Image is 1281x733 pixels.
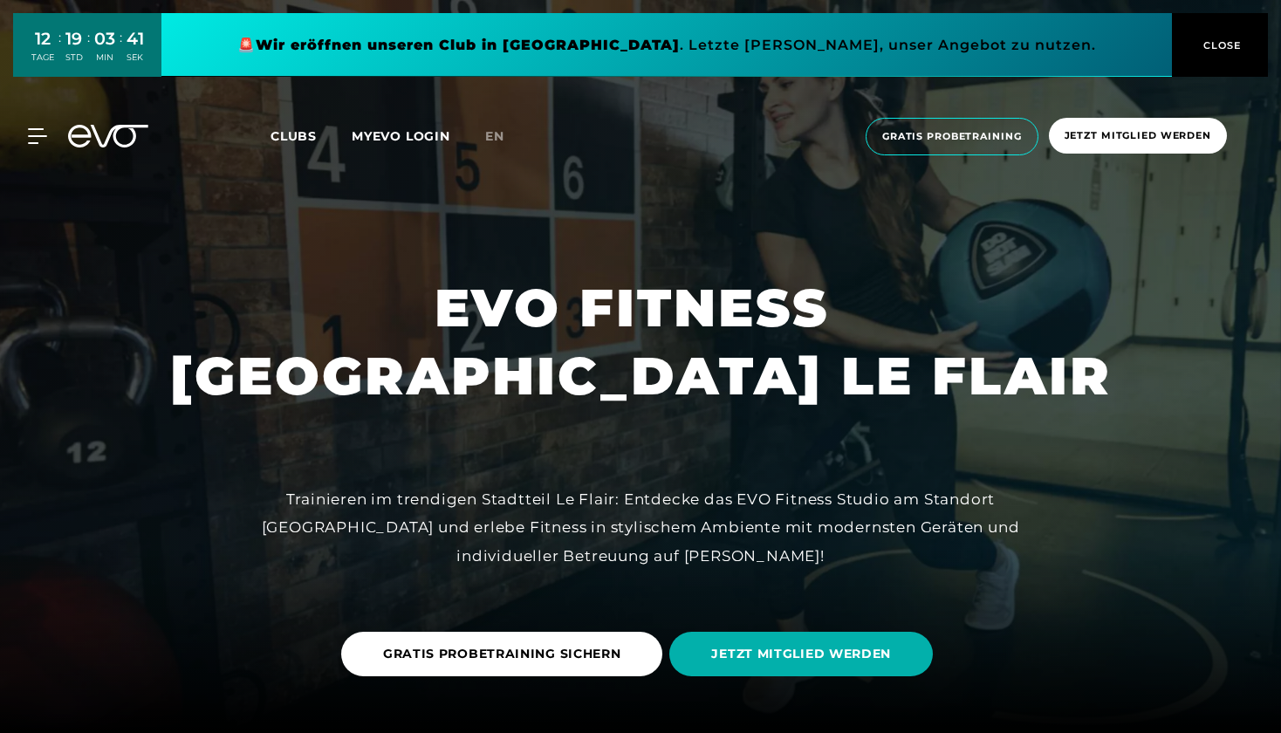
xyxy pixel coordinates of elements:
a: GRATIS PROBETRAINING SICHERN [341,619,670,689]
h1: EVO FITNESS [GEOGRAPHIC_DATA] LE FLAIR [170,274,1112,410]
div: 03 [94,26,115,51]
div: : [120,28,122,74]
span: Clubs [271,128,317,144]
div: : [58,28,61,74]
div: 19 [65,26,83,51]
span: GRATIS PROBETRAINING SICHERN [383,645,621,663]
button: CLOSE [1172,13,1268,77]
span: Jetzt Mitglied werden [1065,128,1211,143]
a: JETZT MITGLIED WERDEN [669,619,940,689]
a: MYEVO LOGIN [352,128,450,144]
div: MIN [94,51,115,64]
div: SEK [127,51,144,64]
span: en [485,128,504,144]
div: Trainieren im trendigen Stadtteil Le Flair: Entdecke das EVO Fitness Studio am Standort [GEOGRAPH... [248,485,1033,570]
div: STD [65,51,83,64]
div: 41 [127,26,144,51]
div: TAGE [31,51,54,64]
span: CLOSE [1199,38,1242,53]
a: Jetzt Mitglied werden [1044,118,1232,155]
span: Gratis Probetraining [882,129,1022,144]
div: 12 [31,26,54,51]
div: : [87,28,90,74]
a: Gratis Probetraining [860,118,1044,155]
a: en [485,127,525,147]
span: JETZT MITGLIED WERDEN [711,645,891,663]
a: Clubs [271,127,352,144]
